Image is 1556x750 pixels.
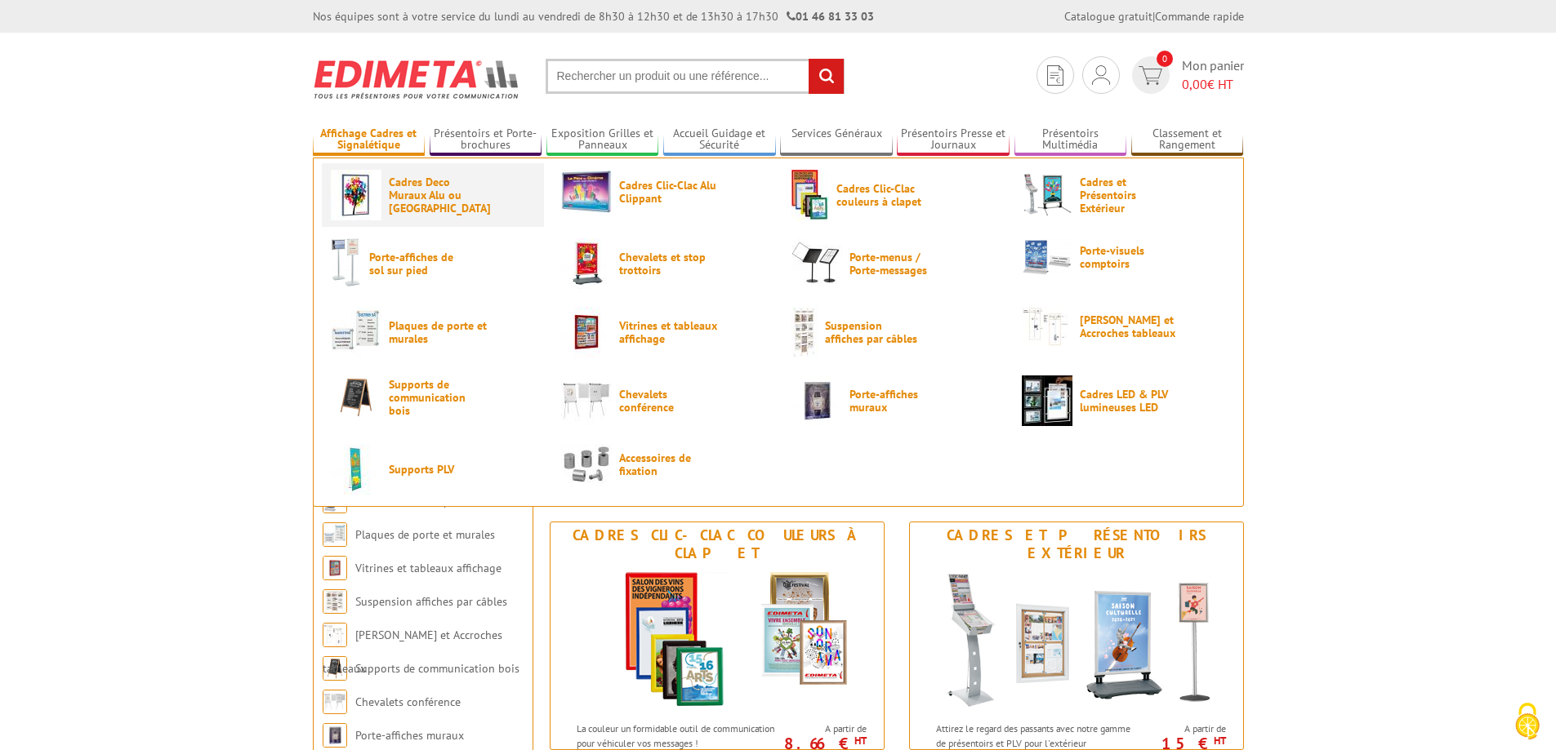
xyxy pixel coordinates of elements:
a: Cadres Deco Muraux Alu ou [GEOGRAPHIC_DATA] [331,170,535,220]
img: Supports PLV [331,444,381,495]
a: Vitrines et tableaux affichage [561,307,765,357]
span: Supports PLV [389,463,487,476]
sup: HT [1214,734,1226,748]
img: Chevalets conférence [323,690,347,714]
a: Exposition Grilles et Panneaux [546,126,659,153]
a: Plaques de porte et murales [355,527,495,542]
a: Porte-visuels comptoirs [1022,238,1226,276]
span: Porte-affiches de sol sur pied [369,251,467,277]
span: Accessoires de fixation [619,451,717,477]
a: Cadres Clic-Clac couleurs à clapet [791,170,996,220]
img: Plaques de porte et murales [323,522,347,547]
a: Chevalets conférence [355,695,461,709]
a: Vitrines et tableaux affichage [355,561,502,575]
span: Chevalets conférence [619,388,717,414]
img: Chevalets et stop trottoirs [561,238,612,289]
a: Supports de communication bois [355,661,519,676]
span: Mon panier [1182,56,1244,94]
a: Catalogue gratuit [1064,9,1153,24]
span: Cadres Clic-Clac Alu Clippant [619,179,717,205]
a: Accueil Guidage et Sécurité [663,126,776,153]
a: Cadres et Présentoirs Extérieur [1022,170,1226,220]
img: Porte-affiches de sol sur pied [331,238,362,289]
img: Cimaises et Accroches tableaux [323,623,347,647]
img: Suspension affiches par câbles [323,589,347,614]
img: Accessoires de fixation [561,444,612,484]
p: 8.66 € [775,739,867,748]
span: Cadres et Présentoirs Extérieur [1080,175,1178,215]
p: La couleur un formidable outil de communication pour véhiculer vos messages ! [577,721,779,749]
a: Présentoirs et Porte-brochures [430,126,542,153]
a: Chevalets et stop trottoirs [561,238,765,289]
a: Accessoires de fixation [561,444,765,484]
p: Attirez le regard des passants avec notre gamme de présentoirs et PLV pour l'extérieur [936,721,1139,749]
span: A partir de [783,722,867,735]
a: Cadres Clic-Clac Alu Clippant [561,170,765,213]
a: Affichage Cadres et Signalétique [313,126,426,153]
p: 15 € [1135,739,1226,748]
a: Services Généraux [780,126,893,153]
img: Chevalets conférence [561,375,612,426]
span: Porte-visuels comptoirs [1080,244,1178,270]
img: Porte-visuels comptoirs [1022,238,1072,276]
img: Cadres Deco Muraux Alu ou Bois [331,170,381,220]
span: Chevalets et stop trottoirs [619,251,717,277]
span: Porte-menus / Porte-messages [849,251,947,277]
span: [PERSON_NAME] et Accroches tableaux [1080,313,1178,339]
span: Porte-affiches muraux [849,388,947,414]
img: Suspension affiches par câbles [791,307,818,357]
span: Supports de communication bois [389,378,487,417]
a: Suspension affiches par câbles [355,594,507,609]
a: Porte-affiches muraux [791,375,996,426]
a: Classement et Rangement [1131,126,1244,153]
img: Vitrines et tableaux affichage [323,556,347,580]
img: Cadres LED & PLV lumineuses LED [1022,375,1072,426]
a: Cadres Clic-Clac couleurs à clapet Cadres Clic-Clac couleurs à clapet La couleur un formidable ou... [550,521,885,750]
img: Cadres et Présentoirs Extérieur [1022,170,1072,220]
img: Vitrines et tableaux affichage [561,307,612,357]
img: Cadres Clic-Clac Alu Clippant [561,170,612,213]
input: Rechercher un produit ou une référence... [546,59,845,94]
a: Supports PLV [331,444,535,495]
a: Porte-menus / Porte-messages [791,238,996,289]
a: Chevalets conférence [561,375,765,426]
img: Plaques de porte et murales [331,307,381,357]
span: Suspension affiches par câbles [825,319,923,345]
span: Plaques de porte et murales [389,319,487,345]
strong: 01 46 81 33 03 [787,9,874,24]
a: Cadres LED & PLV lumineuses LED [1022,375,1226,426]
span: 0,00 [1182,76,1207,92]
img: devis rapide [1092,65,1110,85]
a: Présentoirs Presse et Journaux [897,126,1010,153]
a: Plaques de porte et murales [331,307,535,357]
img: Cimaises et Accroches tableaux [1022,307,1072,346]
img: Porte-affiches muraux [791,375,842,426]
img: Cadres Clic-Clac couleurs à clapet [791,170,829,220]
span: Vitrines et tableaux affichage [619,319,717,345]
a: Porte-affiches muraux [355,728,464,743]
a: Supports de communication bois [331,375,535,419]
span: € HT [1182,75,1244,94]
a: Suspension affiches par câbles [791,307,996,357]
sup: HT [854,734,867,748]
img: Cadres Clic-Clac couleurs à clapet [566,566,868,713]
div: | [1064,8,1244,24]
img: Porte-affiches muraux [323,723,347,748]
button: Cookies (fenêtre modale) [1499,695,1556,750]
a: devis rapide 0 Mon panier 0,00€ HT [1128,56,1244,94]
a: Présentoirs Multimédia [1014,126,1127,153]
img: Edimeta [313,49,521,109]
div: Cadres Clic-Clac couleurs à clapet [555,526,880,562]
img: Supports de communication bois [331,375,381,419]
div: Nos équipes sont à votre service du lundi au vendredi de 8h30 à 12h30 et de 13h30 à 17h30 [313,8,874,24]
div: Cadres et Présentoirs Extérieur [914,526,1239,562]
img: Porte-menus / Porte-messages [791,238,842,289]
span: Cadres LED & PLV lumineuses LED [1080,388,1178,414]
a: [PERSON_NAME] et Accroches tableaux [1022,307,1226,346]
a: Commande rapide [1155,9,1244,24]
img: Cookies (fenêtre modale) [1507,701,1548,742]
input: rechercher [809,59,844,94]
span: A partir de [1143,722,1226,735]
span: Cadres Deco Muraux Alu ou [GEOGRAPHIC_DATA] [389,175,487,215]
a: [PERSON_NAME] et Accroches tableaux [323,628,502,676]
